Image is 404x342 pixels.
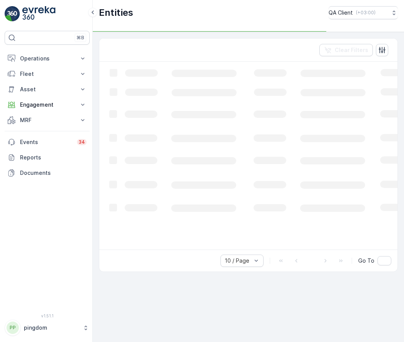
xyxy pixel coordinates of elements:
[20,101,74,109] p: Engagement
[78,139,85,145] p: 34
[5,150,90,165] a: Reports
[77,35,84,41] p: ⌘B
[99,7,133,19] p: Entities
[5,82,90,97] button: Asset
[7,322,19,334] div: PP
[5,66,90,82] button: Fleet
[335,46,368,54] p: Clear Filters
[20,70,74,78] p: Fleet
[20,154,87,161] p: Reports
[20,116,74,124] p: MRF
[5,97,90,112] button: Engagement
[5,134,90,150] a: Events34
[358,257,374,265] span: Go To
[5,313,90,318] span: v 1.51.1
[5,112,90,128] button: MRF
[356,10,376,16] p: ( +03:00 )
[329,9,353,17] p: QA Client
[319,44,373,56] button: Clear Filters
[20,138,72,146] p: Events
[20,169,87,177] p: Documents
[5,51,90,66] button: Operations
[24,324,79,332] p: pingdom
[22,6,55,22] img: logo_light-DOdMpM7g.png
[5,165,90,181] a: Documents
[20,85,74,93] p: Asset
[5,320,90,336] button: PPpingdom
[20,55,74,62] p: Operations
[329,6,398,19] button: QA Client(+03:00)
[5,6,20,22] img: logo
